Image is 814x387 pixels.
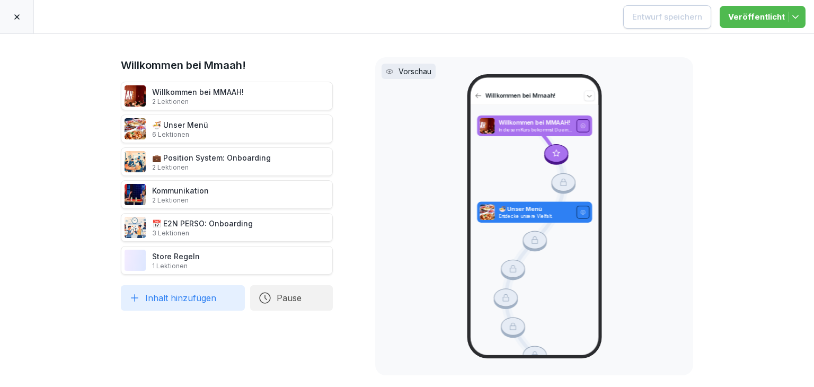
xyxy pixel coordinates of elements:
[479,118,494,134] img: qc2dcwpcvdaj3jygjsmu5brv.png
[121,213,333,242] div: 📅 E2N PERSO: Onboarding3 Lektionen
[121,180,333,209] div: Kommunikation2 Lektionen
[121,82,333,110] div: Willkommen bei MMAAH!2 Lektionen
[121,147,333,176] div: 💼 Position System: Onboarding2 Lektionen
[399,66,431,77] p: Vorschau
[121,115,333,143] div: 🍜 Unser Menü6 Lektionen
[152,262,200,270] p: 1 Lektionen
[479,205,494,221] img: s6jay3gpr6i6yrkbluxfple0.png
[121,57,333,73] h1: Willkommen bei Mmaah!
[720,6,806,28] button: Veröffentlicht
[485,92,580,100] p: Willkommen bei Mmaah!
[152,130,208,139] p: 6 Lektionen
[152,163,271,172] p: 2 Lektionen
[152,98,244,106] p: 2 Lektionen
[498,127,572,133] p: In diesem Kurs bekommst Du einen kleinen Einblick in [GEOGRAPHIC_DATA].
[152,218,253,238] div: 📅 E2N PERSO: Onboarding
[152,185,209,205] div: Kommunikation
[623,5,711,29] button: Entwurf speichern
[125,184,146,205] img: tuksy0m7dkfzt7fbvnptwcmt.png
[125,217,146,238] img: kwegrmmz0dccu2a3gztnhtkz.png
[152,119,208,139] div: 🍜 Unser Menü
[498,214,572,219] p: Entdecke unsere Vielfalt.
[498,119,572,127] p: Willkommen bei MMAAH!
[121,285,245,311] button: Inhalt hinzufügen
[152,86,244,106] div: Willkommen bei MMAAH!
[125,85,146,107] img: qc2dcwpcvdaj3jygjsmu5brv.png
[152,196,209,205] p: 2 Lektionen
[632,11,702,23] div: Entwurf speichern
[498,205,572,214] p: 🍜 Unser Menü
[152,251,200,270] div: Store Regeln
[121,246,333,275] div: Store Regeln1 Lektionen
[250,285,333,311] button: Pause
[728,11,797,23] div: Veröffentlicht
[152,152,271,172] div: 💼 Position System: Onboarding
[152,229,253,238] p: 3 Lektionen
[125,151,146,172] img: sbiczky0ypw8u257pkl9yxl5.png
[125,118,146,139] img: s6jay3gpr6i6yrkbluxfple0.png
